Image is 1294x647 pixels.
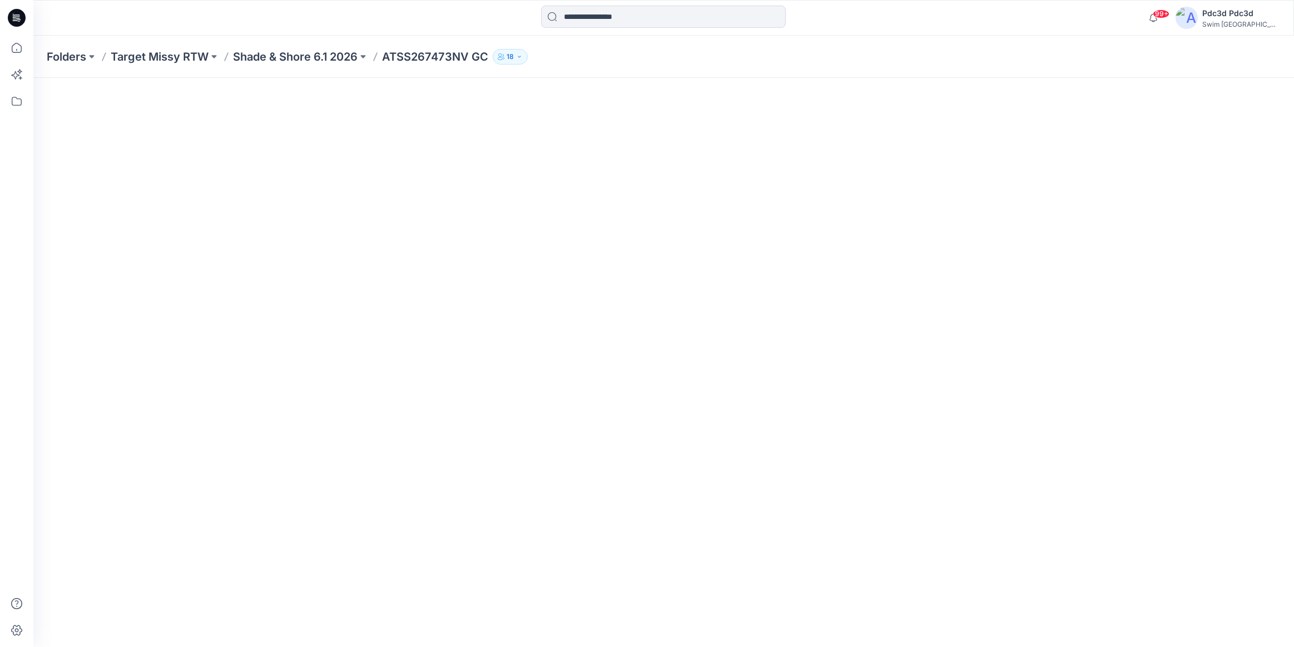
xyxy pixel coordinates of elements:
div: Swim [GEOGRAPHIC_DATA] [1202,20,1280,28]
a: Shade & Shore 6.1 2026 [233,49,358,65]
span: 99+ [1153,9,1169,18]
iframe: edit-style [33,78,1294,647]
a: Folders [47,49,86,65]
img: avatar [1176,7,1198,29]
p: ATSS267473NV GC [382,49,488,65]
button: 18 [493,49,528,65]
p: 18 [507,51,514,63]
div: Pdc3d Pdc3d [1202,7,1280,20]
a: Target Missy RTW [111,49,209,65]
